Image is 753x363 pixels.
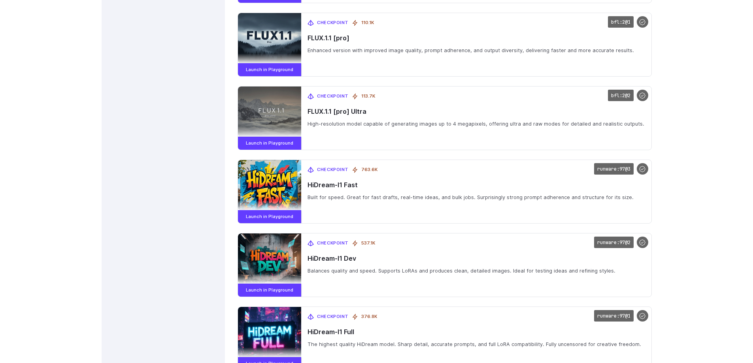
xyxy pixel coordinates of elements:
code: runware:97@1 [594,310,634,322]
code: bfl:2@1 [608,16,634,28]
span: Checkpoint [317,93,349,100]
span: High-resolution model capable of generating images up to 4 megapixels, offering ultra and raw mod... [308,120,645,128]
span: Balances quality and speed. Supports LoRAs and produces clean, detailed images. Ideal for testing... [308,267,645,275]
img: HiDream-I1 Full [238,307,301,357]
img: FLUX.1.1 [pro] Ultra [238,87,301,137]
code: runware:97@2 [594,237,634,248]
code: bfl:2@2 [608,90,634,101]
span: HiDream-I1 Fast [308,181,645,189]
span: Checkpoint [317,313,349,320]
code: runware:97@3 [594,163,634,175]
span: Checkpoint [317,19,349,26]
span: 763.6K [361,166,377,173]
img: HiDream-I1 Fast [238,160,301,211]
span: Enhanced version with improved image quality, prompt adherence, and output diversity, delivering ... [308,47,645,54]
span: The highest quality HiDream model. Sharp detail, accurate prompts, and full LoRA compatibility. F... [308,341,645,348]
span: FLUX.1.1 [pro] Ultra [308,108,645,115]
span: HiDream-I1 Dev [308,255,645,262]
span: 537.1K [361,240,375,247]
span: 110.1K [361,19,374,26]
img: FLUX.1.1 [pro] [238,13,301,64]
span: Checkpoint [317,166,349,173]
img: HiDream-I1 Dev [238,233,301,284]
span: HiDream-I1 Full [308,328,645,336]
span: Checkpoint [317,240,349,247]
span: Built for speed. Great for fast drafts, real-time ideas, and bulk jobs. Surprisingly strong promp... [308,194,645,201]
span: FLUX.1.1 [pro] [308,34,645,42]
span: 376.8K [361,313,377,320]
span: 113.7K [361,93,375,100]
